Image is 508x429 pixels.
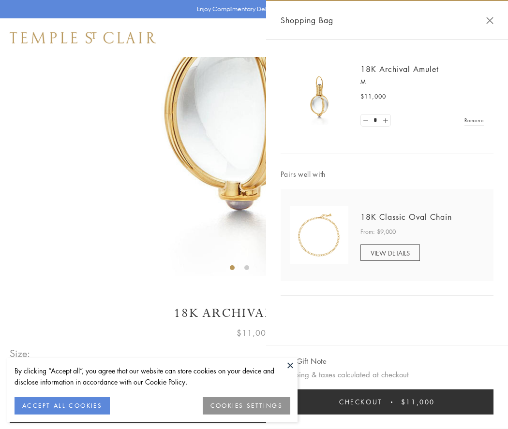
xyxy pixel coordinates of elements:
[237,327,271,339] span: $11,000
[281,14,333,27] span: Shopping Bag
[464,115,484,126] a: Remove
[281,369,493,381] p: Shipping & taxes calculated at checkout
[290,206,348,264] img: N88865-OV18
[281,355,327,367] button: Add Gift Note
[360,77,484,87] p: M
[10,32,156,43] img: Temple St. Clair
[360,64,439,74] a: 18K Archival Amulet
[380,114,390,127] a: Set quantity to 2
[401,397,435,407] span: $11,000
[290,68,348,126] img: 18K Archival Amulet
[10,305,498,322] h1: 18K Archival Amulet
[371,248,410,257] span: VIEW DETAILS
[203,397,290,415] button: COOKIES SETTINGS
[281,389,493,415] button: Checkout $11,000
[10,345,31,361] span: Size:
[486,17,493,24] button: Close Shopping Bag
[360,244,420,261] a: VIEW DETAILS
[360,227,396,237] span: From: $9,000
[15,397,110,415] button: ACCEPT ALL COOKIES
[360,92,386,101] span: $11,000
[15,365,290,387] div: By clicking “Accept all”, you agree that our website can store cookies on your device and disclos...
[197,4,307,14] p: Enjoy Complimentary Delivery & Returns
[361,114,371,127] a: Set quantity to 0
[360,212,452,222] a: 18K Classic Oval Chain
[339,397,382,407] span: Checkout
[281,169,493,180] span: Pairs well with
